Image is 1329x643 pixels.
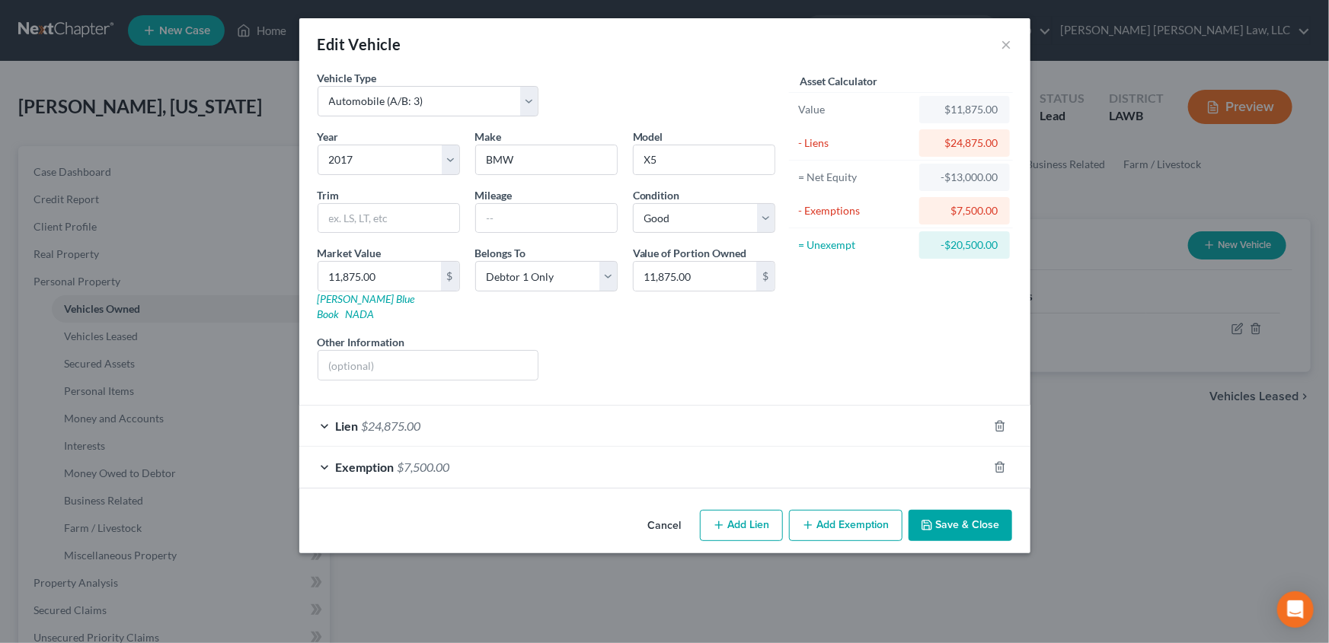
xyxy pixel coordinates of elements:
[441,262,459,291] div: $
[798,135,913,151] div: - Liens
[318,204,459,233] input: ex. LS, LT, etc
[798,102,913,117] div: Value
[476,204,617,233] input: --
[931,203,998,218] div: $7,500.00
[318,33,401,55] div: Edit Vehicle
[318,334,405,350] label: Other Information
[909,510,1012,542] button: Save & Close
[318,292,415,320] a: [PERSON_NAME] Blue Book
[475,130,502,143] span: Make
[398,460,450,474] span: $7,500.00
[346,307,375,320] a: NADA
[336,460,395,474] span: Exemption
[633,245,747,261] label: Value of Portion Owned
[636,511,694,542] button: Cancel
[362,419,421,433] span: $24,875.00
[798,237,913,253] div: = Unexempt
[931,237,998,253] div: -$20,500.00
[798,170,913,185] div: = Net Equity
[1002,35,1012,53] button: ×
[1277,591,1314,628] div: Open Intercom Messenger
[318,187,340,203] label: Trim
[475,187,513,203] label: Mileage
[476,145,617,174] input: ex. Nissan
[798,203,913,218] div: - Exemptions
[318,262,441,291] input: 0.00
[336,419,359,433] span: Lien
[756,262,775,291] div: $
[318,245,382,261] label: Market Value
[633,187,680,203] label: Condition
[931,135,998,151] div: $24,875.00
[475,247,526,259] span: Belongs To
[634,145,775,174] input: ex. Altima
[800,73,877,89] label: Asset Calculator
[789,510,903,542] button: Add Exemption
[634,262,756,291] input: 0.00
[633,129,663,145] label: Model
[700,510,783,542] button: Add Lien
[318,70,377,86] label: Vehicle Type
[931,170,998,185] div: -$13,000.00
[931,102,998,117] div: $11,875.00
[318,129,339,145] label: Year
[318,351,538,380] input: (optional)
